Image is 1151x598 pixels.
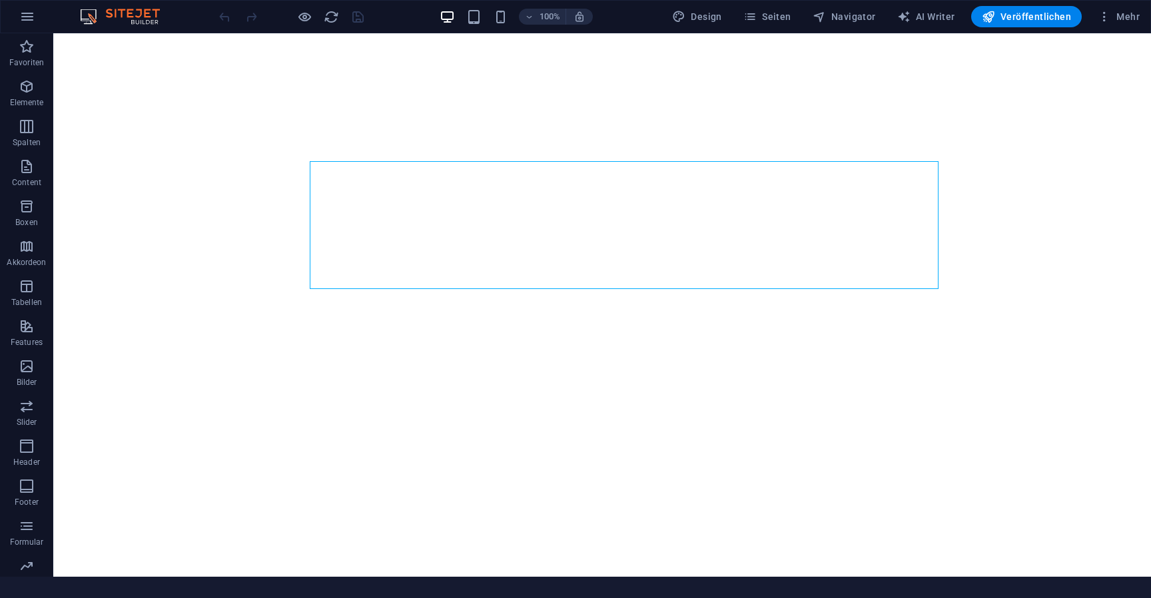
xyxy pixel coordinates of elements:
[15,217,38,228] p: Boxen
[296,9,312,25] button: Klicke hier, um den Vorschau-Modus zu verlassen
[324,9,339,25] i: Seite neu laden
[743,10,791,23] span: Seiten
[738,6,797,27] button: Seiten
[672,10,722,23] span: Design
[982,10,1071,23] span: Veröffentlichen
[519,9,566,25] button: 100%
[971,6,1082,27] button: Veröffentlichen
[807,6,881,27] button: Navigator
[897,10,955,23] span: AI Writer
[9,57,44,68] p: Favoriten
[11,337,43,348] p: Features
[11,297,42,308] p: Tabellen
[892,6,960,27] button: AI Writer
[1092,6,1145,27] button: Mehr
[574,11,585,23] i: Bei Größenänderung Zoomstufe automatisch an das gewählte Gerät anpassen.
[10,537,44,547] p: Formular
[539,9,560,25] h6: 100%
[15,497,39,507] p: Footer
[13,457,40,467] p: Header
[1098,10,1140,23] span: Mehr
[813,10,876,23] span: Navigator
[667,6,727,27] div: Design (Strg+Alt+Y)
[10,97,44,108] p: Elemente
[667,6,727,27] button: Design
[12,177,41,188] p: Content
[323,9,339,25] button: reload
[17,377,37,388] p: Bilder
[17,417,37,428] p: Slider
[77,9,177,25] img: Editor Logo
[7,257,46,268] p: Akkordeon
[13,137,41,148] p: Spalten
